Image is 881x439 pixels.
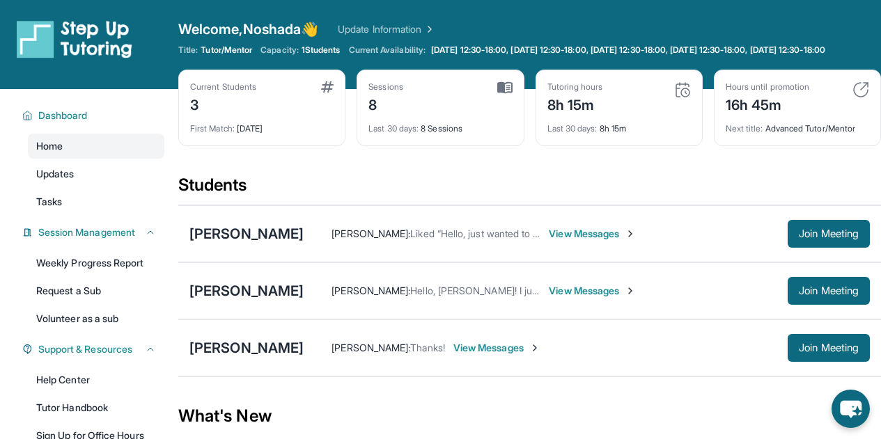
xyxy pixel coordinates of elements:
button: Join Meeting [788,277,870,305]
span: View Messages [549,227,636,241]
img: card [674,81,691,98]
a: Home [28,134,164,159]
div: [DATE] [190,115,334,134]
div: [PERSON_NAME] [189,224,304,244]
a: Update Information [338,22,435,36]
div: 3 [190,93,256,115]
a: Updates [28,161,164,186]
img: card [321,81,334,93]
a: Volunteer as a sub [28,306,164,331]
span: First Match : [190,123,235,134]
div: [PERSON_NAME] [189,338,304,358]
span: Dashboard [38,109,88,122]
button: Dashboard [33,109,156,122]
span: Support & Resources [38,342,132,356]
div: Hours until promotion [726,81,809,93]
span: Updates [36,167,75,181]
span: [PERSON_NAME] : [332,285,410,296]
span: [PERSON_NAME] : [332,342,410,353]
a: Help Center [28,367,164,392]
img: Chevron-Right [625,285,636,296]
span: View Messages [453,341,540,355]
span: Thanks! [410,342,445,353]
div: Advanced Tutor/Mentor [726,115,869,134]
span: Welcome, Noshada 👋 [178,19,318,39]
a: Request a Sub [28,278,164,303]
span: Last 30 days : [547,123,598,134]
span: Capacity: [260,45,299,56]
img: card [852,81,869,98]
img: logo [17,19,132,58]
span: View Messages [549,284,636,298]
div: Sessions [368,81,403,93]
div: 16h 45m [726,93,809,115]
span: Join Meeting [799,230,859,238]
img: Chevron Right [421,22,435,36]
a: Tasks [28,189,164,214]
button: Join Meeting [788,220,870,248]
span: Join Meeting [799,344,859,352]
span: Tasks [36,195,62,209]
span: Current Availability: [349,45,426,56]
button: Session Management [33,225,156,239]
a: Weekly Progress Report [28,250,164,276]
div: Current Students [190,81,256,93]
button: chat-button [832,390,870,428]
img: Chevron-Right [529,342,540,353]
div: 8h 15m [547,115,691,134]
a: [DATE] 12:30-18:00, [DATE] 12:30-18:00, [DATE] 12:30-18:00, [DATE] 12:30-18:00, [DATE] 12:30-18:00 [428,45,828,56]
div: Tutoring hours [547,81,603,93]
button: Join Meeting [788,334,870,362]
span: Title: [178,45,198,56]
a: Tutor Handbook [28,395,164,420]
div: Students [178,174,881,205]
span: Session Management [38,225,135,239]
span: 1 Students [302,45,341,56]
div: 8 Sessions [368,115,512,134]
span: [DATE] 12:30-18:00, [DATE] 12:30-18:00, [DATE] 12:30-18:00, [DATE] 12:30-18:00, [DATE] 12:30-18:00 [431,45,825,56]
div: [PERSON_NAME] [189,281,304,301]
span: Next title : [726,123,763,134]
span: [PERSON_NAME] : [332,228,410,239]
span: Last 30 days : [368,123,419,134]
button: Support & Resources [33,342,156,356]
span: Home [36,139,63,153]
div: 8h 15m [547,93,603,115]
div: 8 [368,93,403,115]
img: Chevron-Right [625,228,636,239]
span: Tutor/Mentor [201,45,252,56]
span: Join Meeting [799,287,859,295]
img: card [497,81,513,94]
